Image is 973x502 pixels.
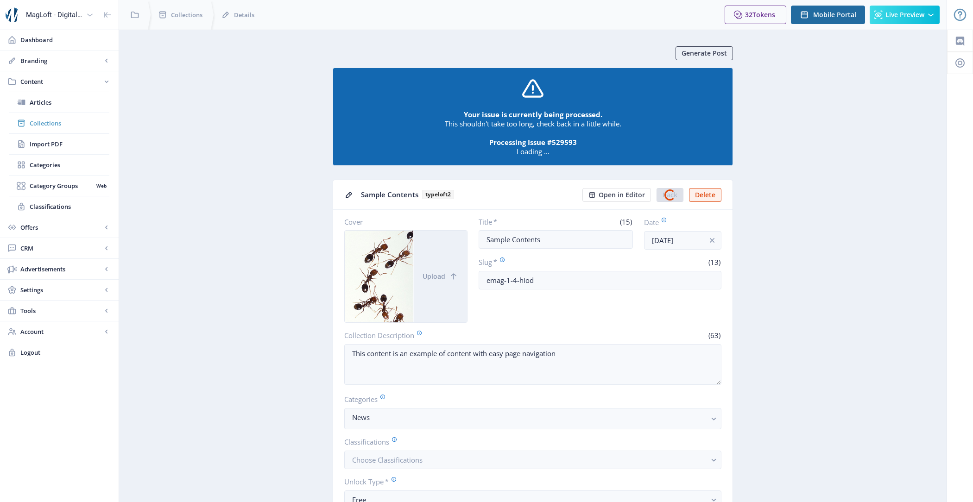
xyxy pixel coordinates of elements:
[171,10,202,19] span: Collections
[414,231,467,322] button: Upload
[9,134,109,154] a: Import PDF
[703,231,721,250] button: info
[725,6,786,24] button: 32Tokens
[791,6,865,24] button: Mobile Portal
[657,188,683,202] button: Pack
[344,451,721,469] button: Choose Classifications
[707,331,721,340] span: (63)
[489,147,577,156] span: Loading ...
[644,217,714,227] label: Date
[20,223,102,232] span: Offers
[30,119,109,128] span: Collections
[344,330,529,340] label: Collection Description
[20,244,102,253] span: CRM
[344,394,714,404] label: Categories
[30,98,109,107] span: Articles
[20,306,102,315] span: Tools
[93,181,109,190] nb-badge: Web
[20,77,102,86] span: Content
[479,257,596,267] label: Slug
[489,138,577,147] span: Processing Issue #529593
[422,190,454,199] b: typeloft2
[752,10,775,19] span: Tokens
[619,217,633,226] span: (15)
[9,176,109,196] a: Category GroupsWeb
[870,6,940,24] button: Live Preview
[344,408,721,429] button: News
[352,412,706,423] nb-select-label: News
[682,50,727,57] span: Generate Post
[9,113,109,133] a: Collections
[9,92,109,113] a: Articles
[582,188,651,202] button: Open in Editor
[813,11,856,19] span: Mobile Portal
[885,11,924,19] span: Live Preview
[445,119,621,128] span: This shouldn't take too long, check back in a little while.
[479,271,722,289] input: this-is-how-a-slug-looks-like
[599,191,645,199] span: Open in Editor
[30,181,93,190] span: Category Groups
[344,217,460,226] label: Cover
[707,257,721,267] span: (13)
[344,437,714,447] label: Classifications
[352,455,423,464] span: Choose Classifications
[20,56,102,65] span: Branding
[9,155,109,175] a: Categories
[20,35,111,44] span: Dashboard
[9,196,109,217] a: Classifications
[30,202,109,211] span: Classifications
[6,7,20,22] img: properties.app_icon.png
[30,160,109,169] span: Categories
[689,188,721,202] button: Delete
[20,348,111,357] span: Logout
[361,188,577,202] div: Sample Contents
[20,264,102,274] span: Advertisements
[708,236,717,245] nb-icon: info
[676,46,733,60] button: Generate Post
[20,327,102,336] span: Account
[26,5,82,25] div: MagLoft - Digital Magazine
[445,110,621,119] span: Your issue is currently being processed.
[30,139,109,149] span: Import PDF
[644,231,721,250] input: Publishing Date
[423,273,445,280] span: Upload
[479,230,633,249] input: Type Collection Title ...
[479,217,552,226] label: Title
[234,10,254,19] span: Details
[20,285,102,295] span: Settings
